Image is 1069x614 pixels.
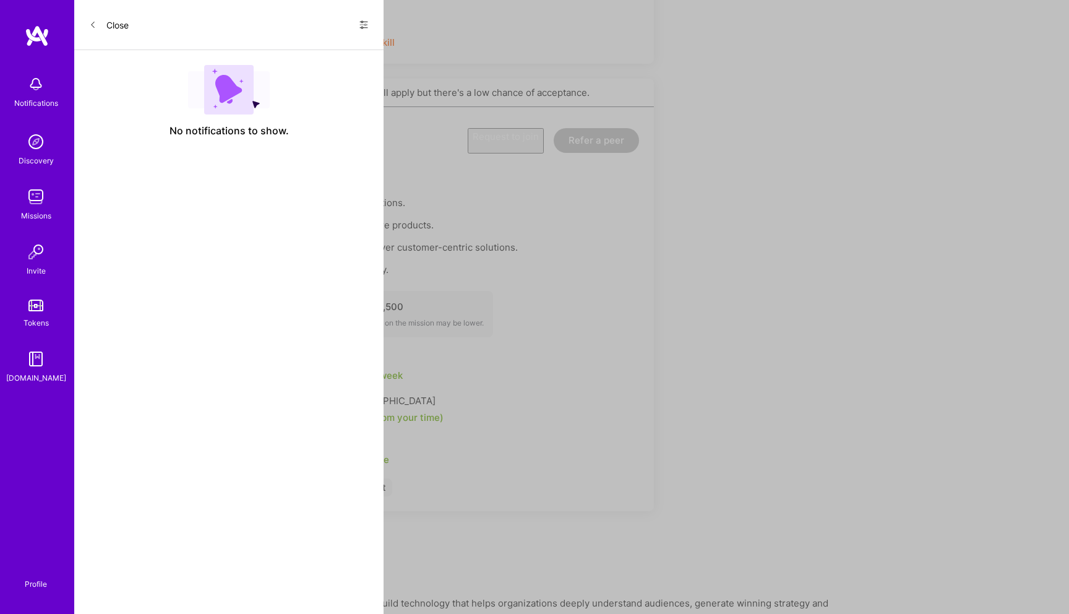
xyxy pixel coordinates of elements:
[24,129,48,154] img: discovery
[20,564,51,589] a: Profile
[25,25,49,47] img: logo
[188,65,270,115] img: empty
[89,15,129,35] button: Close
[27,264,46,277] div: Invite
[24,316,49,329] div: Tokens
[21,209,51,222] div: Missions
[24,72,48,97] img: bell
[24,240,48,264] img: Invite
[14,97,58,110] div: Notifications
[6,371,66,384] div: [DOMAIN_NAME]
[24,347,48,371] img: guide book
[19,154,54,167] div: Discovery
[28,300,43,311] img: tokens
[25,577,47,589] div: Profile
[24,184,48,209] img: teamwork
[170,124,289,137] span: No notifications to show.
